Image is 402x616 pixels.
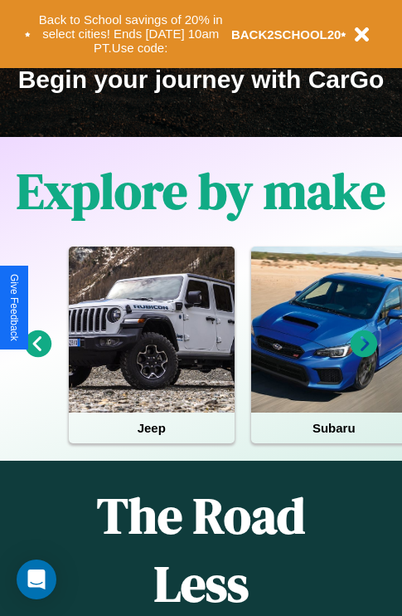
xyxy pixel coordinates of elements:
h1: Explore by make [17,157,385,225]
div: Give Feedback [8,274,20,341]
button: Back to School savings of 20% in select cities! Ends [DATE] 10am PT.Use code: [31,8,231,60]
div: Open Intercom Messenger [17,560,56,599]
b: BACK2SCHOOL20 [231,27,341,42]
h4: Jeep [69,413,235,443]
